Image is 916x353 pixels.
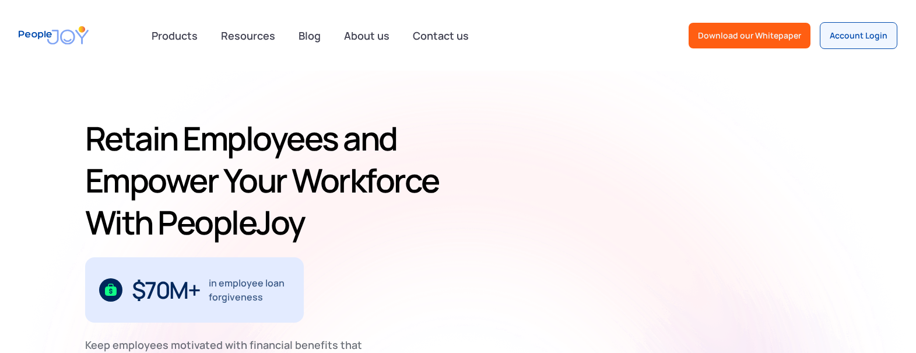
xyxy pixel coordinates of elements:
h1: Retain Employees and Empower Your Workforce With PeopleJoy [85,117,454,243]
div: Download our Whitepaper [698,30,801,41]
a: Account Login [820,22,897,49]
div: $70M+ [132,281,200,299]
a: Blog [292,23,328,48]
a: Download our Whitepaper [689,23,810,48]
a: home [19,19,89,52]
a: About us [337,23,396,48]
div: in employee loan forgiveness [209,276,290,304]
div: Products [145,24,205,47]
div: Account Login [830,30,887,41]
a: Contact us [406,23,476,48]
div: 1 / 3 [85,257,304,323]
a: Resources [214,23,282,48]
